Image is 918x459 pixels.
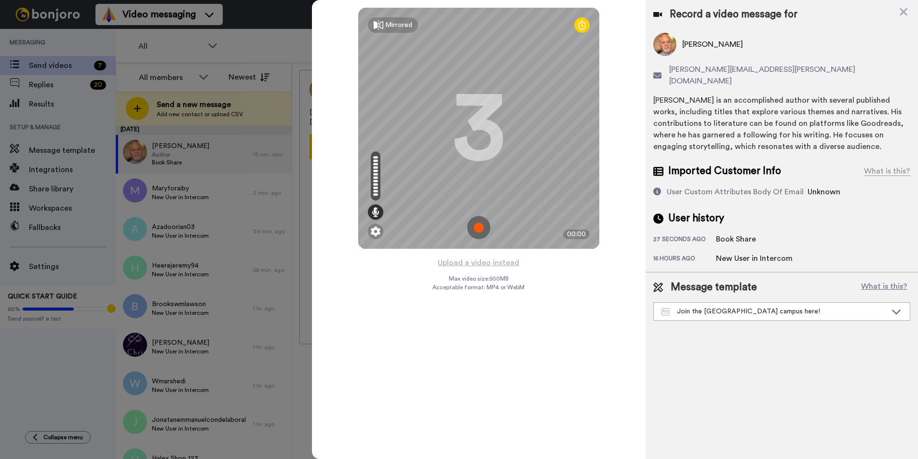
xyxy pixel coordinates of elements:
[661,308,670,316] img: Message-temps.svg
[653,94,910,152] div: [PERSON_NAME] is an accomplished author with several published works, including titles that explo...
[661,307,887,316] div: Join the [GEOGRAPHIC_DATA] campus here!
[808,188,840,196] span: Unknown
[669,64,910,87] span: [PERSON_NAME][EMAIL_ADDRESS][PERSON_NAME][DOMAIN_NAME]
[371,227,380,236] img: ic_gear.svg
[435,256,522,269] button: Upload a video instead
[653,235,716,245] div: 27 seconds ago
[864,165,910,177] div: What is this?
[668,164,781,178] span: Imported Customer Info
[671,280,757,295] span: Message template
[653,255,716,264] div: 15 hours ago
[716,253,793,264] div: New User in Intercom
[858,280,910,295] button: What is this?
[667,186,804,198] div: User Custom Attributes Body Of Email
[563,229,590,239] div: 00:00
[467,216,490,239] img: ic_record_start.svg
[716,233,764,245] div: Book Share
[668,211,724,226] span: User history
[452,92,505,164] div: 3
[432,283,525,291] span: Acceptable format: MP4 or WebM
[449,275,509,283] span: Max video size: 500 MB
